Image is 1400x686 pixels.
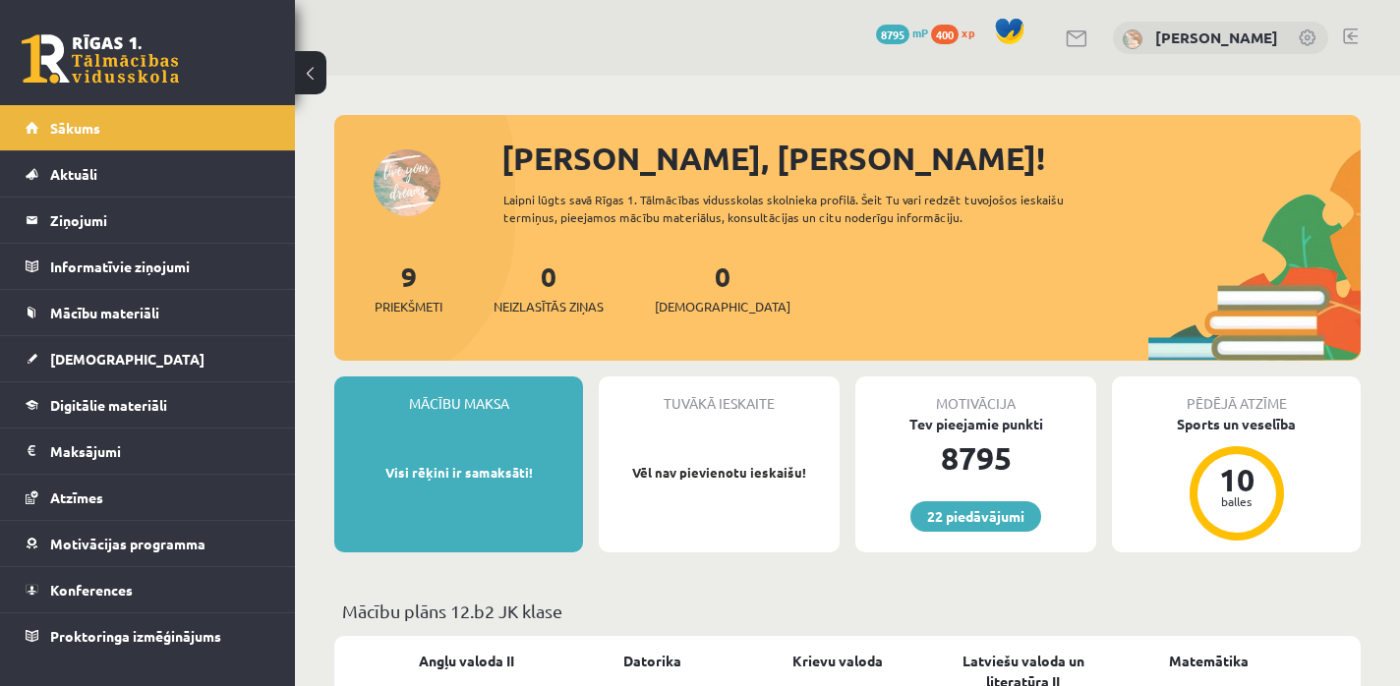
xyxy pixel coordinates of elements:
a: Digitālie materiāli [26,382,270,428]
div: Pēdējā atzīme [1112,376,1361,414]
span: Proktoringa izmēģinājums [50,627,221,645]
div: Tuvākā ieskaite [599,376,840,414]
a: [PERSON_NAME] [1155,28,1278,47]
span: Motivācijas programma [50,535,205,552]
div: Laipni lūgts savā Rīgas 1. Tālmācības vidusskolas skolnieka profilā. Šeit Tu vari redzēt tuvojošo... [503,191,1119,226]
a: Konferences [26,567,270,612]
span: Priekšmeti [375,297,442,316]
div: Mācību maksa [334,376,583,414]
span: xp [962,25,974,40]
a: Proktoringa izmēģinājums [26,613,270,658]
div: 8795 [855,434,1096,482]
a: Motivācijas programma [26,521,270,566]
a: Mācību materiāli [26,290,270,335]
span: Aktuāli [50,165,97,183]
div: Motivācija [855,376,1096,414]
span: Konferences [50,581,133,599]
a: Krievu valoda [792,651,883,671]
a: 9Priekšmeti [375,258,442,316]
span: [DEMOGRAPHIC_DATA] [655,297,790,316]
legend: Ziņojumi [50,198,270,243]
a: 8795 mP [876,25,928,40]
p: Mācību plāns 12.b2 JK klase [342,598,1353,624]
a: Rīgas 1. Tālmācības vidusskola [22,34,179,84]
span: 8795 [876,25,909,44]
a: Datorika [623,651,681,671]
a: 22 piedāvājumi [910,501,1041,532]
span: [DEMOGRAPHIC_DATA] [50,350,204,368]
a: Ziņojumi [26,198,270,243]
span: 400 [931,25,959,44]
div: 10 [1207,464,1266,495]
a: Sākums [26,105,270,150]
span: Neizlasītās ziņas [494,297,604,316]
legend: Maksājumi [50,429,270,474]
a: Angļu valoda II [419,651,514,671]
a: Aktuāli [26,151,270,197]
a: 0Neizlasītās ziņas [494,258,604,316]
div: [PERSON_NAME], [PERSON_NAME]! [501,135,1361,182]
a: Matemātika [1169,651,1249,671]
a: Atzīmes [26,475,270,520]
img: Marta Laura Neļķe [1123,29,1142,49]
a: 0[DEMOGRAPHIC_DATA] [655,258,790,316]
span: Mācību materiāli [50,304,159,321]
a: Informatīvie ziņojumi [26,244,270,289]
a: Sports un veselība 10 balles [1112,414,1361,543]
span: Sākums [50,119,100,137]
p: Vēl nav pievienotu ieskaišu! [609,463,830,483]
span: Digitālie materiāli [50,396,167,414]
a: 400 xp [931,25,984,40]
div: Sports un veselība [1112,414,1361,434]
div: balles [1207,495,1266,507]
a: [DEMOGRAPHIC_DATA] [26,336,270,381]
a: Maksājumi [26,429,270,474]
div: Tev pieejamie punkti [855,414,1096,434]
legend: Informatīvie ziņojumi [50,244,270,289]
span: Atzīmes [50,488,103,506]
p: Visi rēķini ir samaksāti! [344,463,573,483]
span: mP [912,25,928,40]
